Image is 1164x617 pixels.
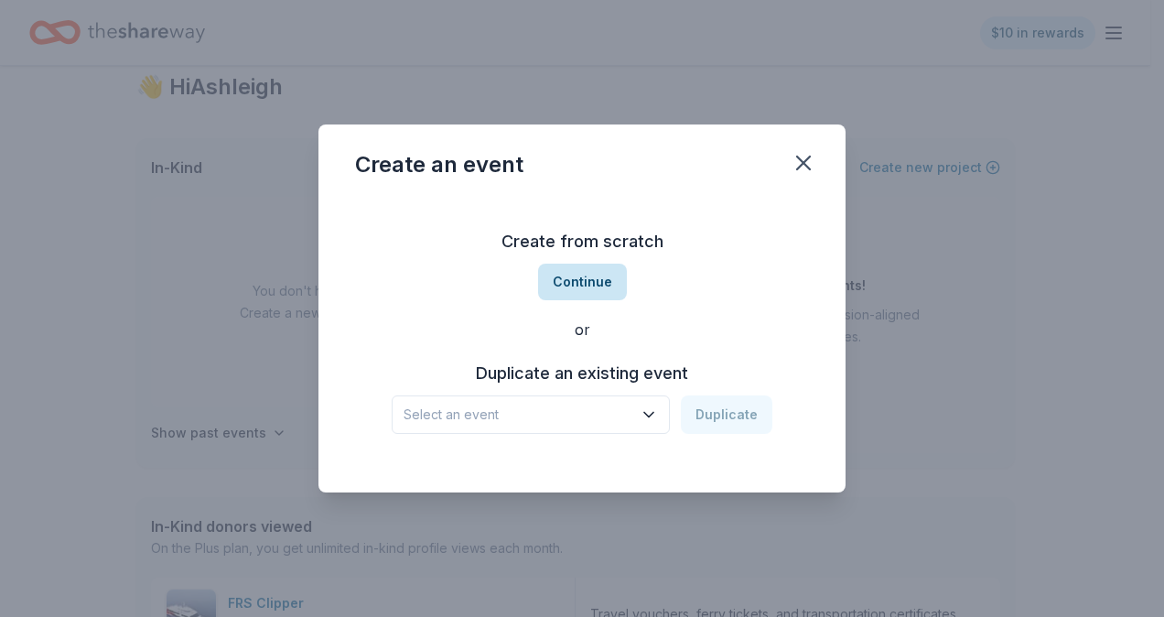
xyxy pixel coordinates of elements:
button: Select an event [392,395,670,434]
h3: Duplicate an existing event [392,359,772,388]
div: Create an event [355,150,523,179]
div: or [355,319,809,341]
span: Select an event [404,404,632,426]
button: Continue [538,264,627,300]
h3: Create from scratch [355,227,809,256]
